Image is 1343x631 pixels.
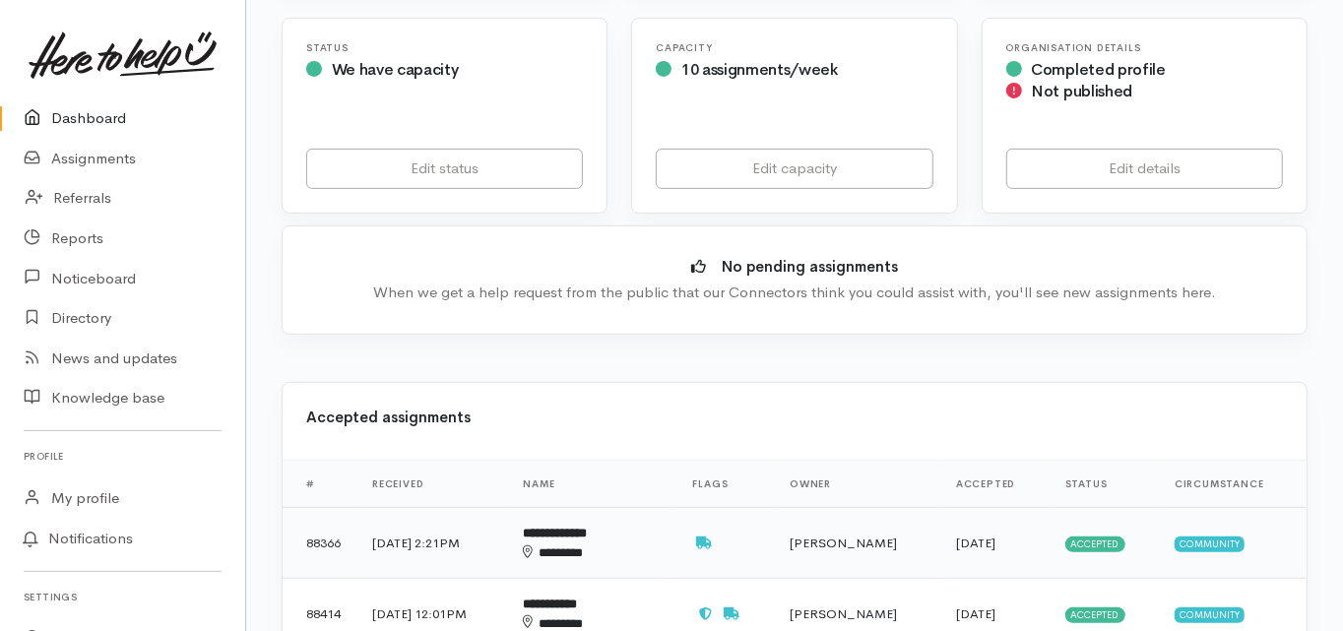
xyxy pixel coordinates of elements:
[306,408,471,426] b: Accepted assignments
[1050,461,1159,508] th: Status
[1065,536,1125,552] span: Accepted
[356,461,507,508] th: Received
[356,508,507,579] td: [DATE] 2:21PM
[677,461,775,508] th: Flags
[24,584,222,610] h6: Settings
[681,59,838,80] span: 10 assignments/week
[1031,81,1132,101] span: Not published
[1031,59,1166,80] span: Completed profile
[283,461,356,508] th: #
[1175,607,1245,623] span: Community
[24,443,222,470] h6: Profile
[332,59,459,80] span: We have capacity
[722,257,898,276] b: No pending assignments
[1175,536,1245,552] span: Community
[312,282,1277,304] div: When we get a help request from the public that our Connectors think you could assist with, you'l...
[956,605,995,622] time: [DATE]
[940,461,1050,508] th: Accepted
[656,42,932,53] h6: Capacity
[1006,149,1283,189] a: Edit details
[1159,461,1307,508] th: Circumstance
[956,535,995,551] time: [DATE]
[306,149,583,189] a: Edit status
[1065,607,1125,623] span: Accepted
[656,149,932,189] a: Edit capacity
[306,42,583,53] h6: Status
[774,461,940,508] th: Owner
[507,461,676,508] th: Name
[283,508,356,579] td: 88366
[1006,42,1283,53] h6: Organisation Details
[774,508,940,579] td: [PERSON_NAME]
